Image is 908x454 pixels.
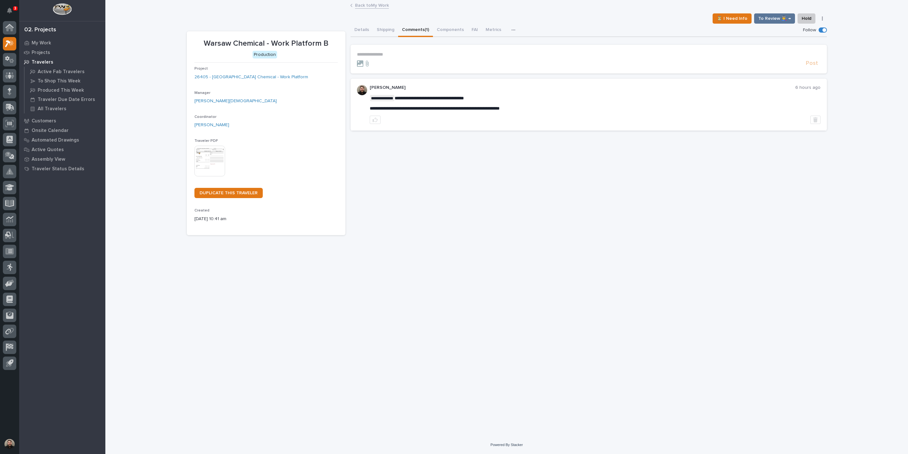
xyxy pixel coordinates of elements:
[373,24,398,37] button: Shipping
[468,24,482,37] button: FAI
[351,24,373,37] button: Details
[38,78,80,84] p: To Shop This Week
[713,13,752,24] button: ⏳ I Need Info
[194,67,208,71] span: Project
[194,122,229,128] a: [PERSON_NAME]
[32,166,84,172] p: Traveler Status Details
[370,85,795,90] p: [PERSON_NAME]
[32,128,69,134] p: Onsite Calendar
[19,57,105,67] a: Travelers
[53,3,72,15] img: Workspace Logo
[194,98,277,104] a: [PERSON_NAME][DEMOGRAPHIC_DATA]
[25,86,105,95] a: Produced This Week
[194,188,263,198] a: DUPLICATE THIS TRAVELER
[19,48,105,57] a: Projects
[798,13,815,24] button: Hold
[19,154,105,164] a: Assembly View
[19,126,105,135] a: Onsite Calendar
[194,91,210,95] span: Manager
[32,157,65,162] p: Assembly View
[19,116,105,126] a: Customers
[398,24,433,37] button: Comments (1)
[32,147,64,153] p: Active Quotes
[802,15,811,22] span: Hold
[32,59,53,65] p: Travelers
[8,8,16,18] div: Notifications3
[25,76,105,85] a: To Shop This Week
[194,74,308,81] a: 26405 - [GEOGRAPHIC_DATA] Chemical - Work Platform
[19,164,105,173] a: Traveler Status Details
[806,60,818,67] span: Post
[803,27,816,33] p: Follow
[370,116,381,124] button: like this post
[795,85,821,90] p: 6 hours ago
[194,39,338,48] p: Warsaw Chemical - Work Platform B
[810,116,821,124] button: Delete post
[19,135,105,145] a: Automated Drawings
[14,6,16,11] p: 3
[19,38,105,48] a: My Work
[194,216,338,222] p: [DATE] 10:41 am
[32,40,51,46] p: My Work
[25,95,105,104] a: Traveler Due Date Errors
[717,15,747,22] span: ⏳ I Need Info
[32,137,79,143] p: Automated Drawings
[24,27,56,34] div: 02. Projects
[38,88,84,93] p: Produced This Week
[25,67,105,76] a: Active Fab Travelers
[754,13,795,24] button: To Review 👨‍🏭 →
[803,60,821,67] button: Post
[355,1,389,9] a: Back toMy Work
[194,139,218,143] span: Traveler PDF
[19,145,105,154] a: Active Quotes
[194,209,209,212] span: Created
[32,118,56,124] p: Customers
[357,85,367,95] img: ACg8ocLB2sBq07NhafZLDpfZztpbDqa4HYtD3rBf5LhdHf4k=s96-c
[38,97,95,103] p: Traveler Due Date Errors
[3,437,16,451] button: users-avatar
[433,24,468,37] button: Components
[253,51,277,59] div: Production
[490,443,523,447] a: Powered By Stacker
[200,191,258,195] span: DUPLICATE THIS TRAVELER
[758,15,791,22] span: To Review 👨‍🏭 →
[38,106,66,112] p: All Travelers
[25,104,105,113] a: All Travelers
[3,4,16,17] button: Notifications
[194,115,216,119] span: Coordinator
[32,50,50,56] p: Projects
[38,69,85,75] p: Active Fab Travelers
[482,24,505,37] button: Metrics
